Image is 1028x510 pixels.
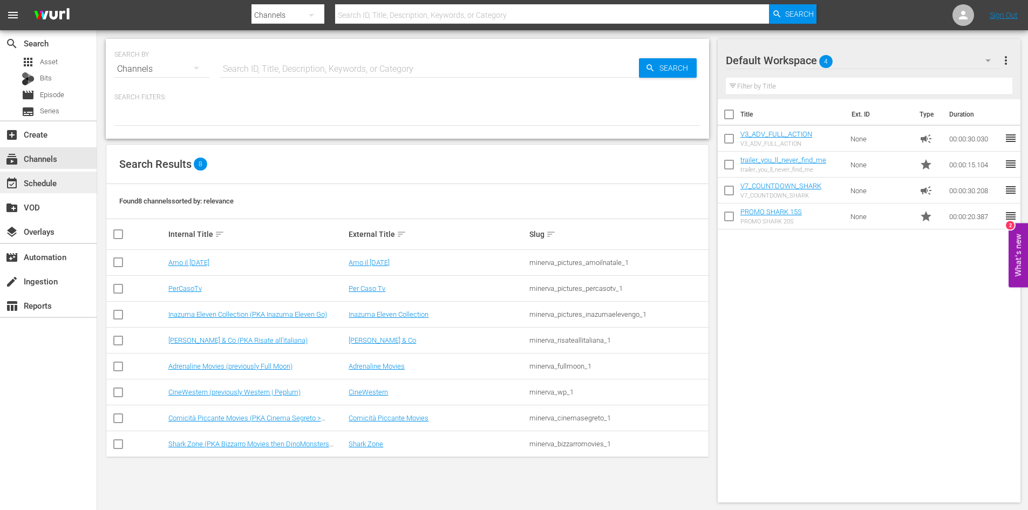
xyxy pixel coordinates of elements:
span: Ingestion [5,275,18,288]
th: Duration [943,99,1007,130]
div: minerva_fullmoon_1 [529,362,707,370]
span: 4 [819,50,833,73]
td: None [846,152,915,178]
span: reorder [1004,158,1017,171]
span: more_vert [999,54,1012,67]
div: V7_COUNTDOWN_SHARK [740,192,821,199]
div: minerva_pictures_inazumaelevengo_1 [529,310,707,318]
span: Reports [5,300,18,312]
div: Default Workspace [726,45,1001,76]
span: sort [215,229,224,239]
div: Channels [114,54,209,84]
span: Bits [40,73,52,84]
div: Slug [529,228,707,241]
span: Promo [920,210,932,223]
img: ans4CAIJ8jUAAAAAAAAAAAAAAAAAAAAAAAAgQb4GAAAAAAAAAAAAAAAAAAAAAAAAJMjXAAAAAAAAAAAAAAAAAAAAAAAAgAT5G... [26,3,78,28]
div: Bits [22,72,35,85]
span: Automation [5,251,18,264]
div: minerva_wp_1 [529,388,707,396]
span: Asset [40,57,58,67]
a: Comicità Piccante Movies (PKA Cinema Segreto > Cinema Italiano > Cinema Poliziottesco) [168,414,325,430]
div: Internal Title [168,228,346,241]
span: Search Results [119,158,192,171]
td: None [846,178,915,203]
span: Search [655,58,697,78]
td: 00:00:20.387 [945,203,1004,229]
a: Inazuma Eleven Collection [349,310,428,318]
span: Channels [5,153,18,166]
a: trailer_you_ll_never_find_me [740,156,826,164]
a: Amo il [DATE] [168,259,209,267]
div: minerva_pictures_percasotv_1 [529,284,707,293]
span: Asset [22,56,35,69]
p: Search Filters: [114,93,700,102]
span: Create [5,128,18,141]
span: Search [5,37,18,50]
td: 00:00:30.208 [945,178,1004,203]
td: 00:00:15.104 [945,152,1004,178]
a: Sign Out [990,11,1018,19]
div: V3_ADV_FULL_ACTION [740,140,812,147]
a: Shark Zone [349,440,383,448]
div: minerva_cinemasegreto_1 [529,414,707,422]
button: more_vert [999,47,1012,73]
div: minerva_risateallitaliana_1 [529,336,707,344]
a: [PERSON_NAME] & Co [349,336,416,344]
span: reorder [1004,132,1017,145]
td: 00:00:30.030 [945,126,1004,152]
div: PROMO SHARK 20S [740,218,802,225]
a: [PERSON_NAME] & Co (PKA Risate all'italiana) [168,336,308,344]
button: Search [769,4,816,24]
span: sort [397,229,406,239]
th: Title [740,99,845,130]
span: 8 [194,158,207,171]
a: Comicità Piccante Movies [349,414,428,422]
button: Open Feedback Widget [1009,223,1028,287]
th: Ext. ID [845,99,914,130]
div: External Title [349,228,526,241]
a: Inazuma Eleven Collection (PKA Inazuma Eleven Go) [168,310,327,318]
a: Amo il [DATE] [349,259,390,267]
span: Ad [920,132,932,145]
button: Search [639,58,697,78]
a: Adrenaline Movies (previously Full Moon) [168,362,292,370]
div: 2 [1006,221,1015,229]
span: menu [6,9,19,22]
span: sort [546,229,556,239]
span: Overlays [5,226,18,239]
span: Episode [22,89,35,101]
span: Schedule [5,177,18,190]
a: Shark Zone (PKA Bizzarro Movies then DinoMonsters Movies then CineAliens) [168,440,333,456]
td: None [846,203,915,229]
th: Type [913,99,943,130]
span: Series [22,105,35,118]
span: Found 8 channels sorted by: relevance [119,197,234,205]
a: Adrenaline Movies [349,362,405,370]
span: Series [40,106,59,117]
div: minerva_pictures_amoilnatale_1 [529,259,707,267]
span: VOD [5,201,18,214]
span: Episode [40,90,64,100]
td: None [846,126,915,152]
a: PROMO SHARK 15S [740,208,802,216]
a: CineWestern [349,388,388,396]
a: Per Caso Tv [349,284,385,293]
a: PerCasoTv [168,284,202,293]
a: V3_ADV_FULL_ACTION [740,130,812,138]
a: V7_COUNTDOWN_SHARK [740,182,821,190]
div: trailer_you_ll_never_find_me [740,166,826,173]
span: Promo [920,158,932,171]
a: CineWestern (previously Western | Peplum) [168,388,301,396]
span: Ad [920,184,932,197]
span: reorder [1004,183,1017,196]
span: reorder [1004,209,1017,222]
span: Search [785,4,814,24]
div: minerva_bizzarromovies_1 [529,440,707,448]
